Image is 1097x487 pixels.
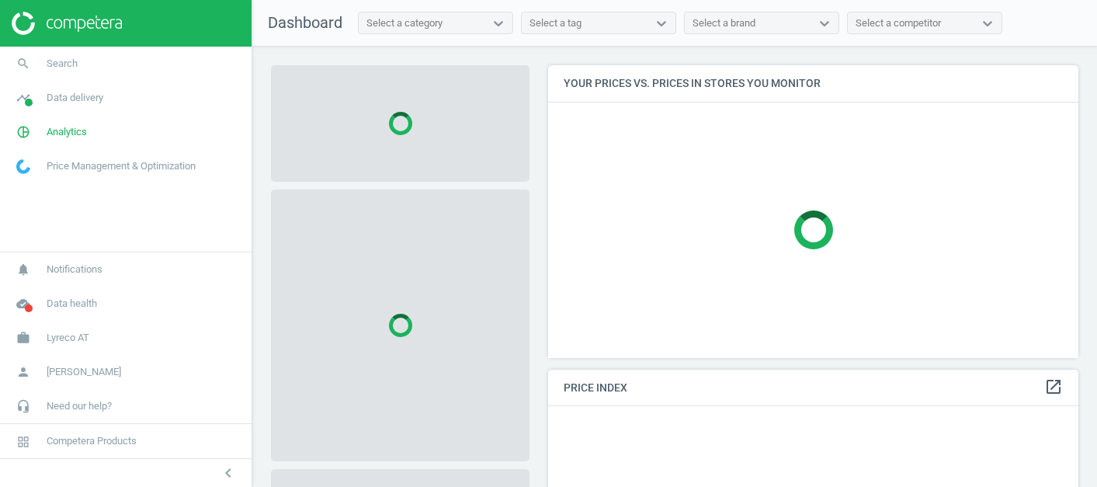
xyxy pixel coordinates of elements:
span: [PERSON_NAME] [47,365,121,379]
i: person [9,357,38,387]
button: chevron_left [209,463,248,483]
i: search [9,49,38,78]
span: Need our help? [47,399,112,413]
span: Price Management & Optimization [47,159,196,173]
i: headset_mic [9,391,38,421]
img: wGWNvw8QSZomAAAAABJRU5ErkJggg== [16,159,30,174]
i: timeline [9,83,38,113]
i: work [9,323,38,353]
i: notifications [9,255,38,284]
i: cloud_done [9,289,38,318]
h4: Price Index [548,370,1078,406]
i: pie_chart_outlined [9,117,38,147]
span: Analytics [47,125,87,139]
div: Select a category [366,16,443,30]
div: Select a tag [529,16,581,30]
span: Data health [47,297,97,311]
span: Search [47,57,78,71]
span: Dashboard [268,13,342,32]
i: chevron_left [219,464,238,482]
span: Lyreco AT [47,331,89,345]
img: ajHJNr6hYgQAAAAASUVORK5CYII= [12,12,122,35]
a: open_in_new [1044,377,1063,398]
i: open_in_new [1044,377,1063,396]
h4: Your prices vs. prices in stores you monitor [548,65,1078,102]
div: Select a competitor [856,16,941,30]
div: Select a brand [693,16,755,30]
span: Notifications [47,263,102,277]
span: Data delivery [47,91,103,105]
span: Competera Products [47,434,137,448]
